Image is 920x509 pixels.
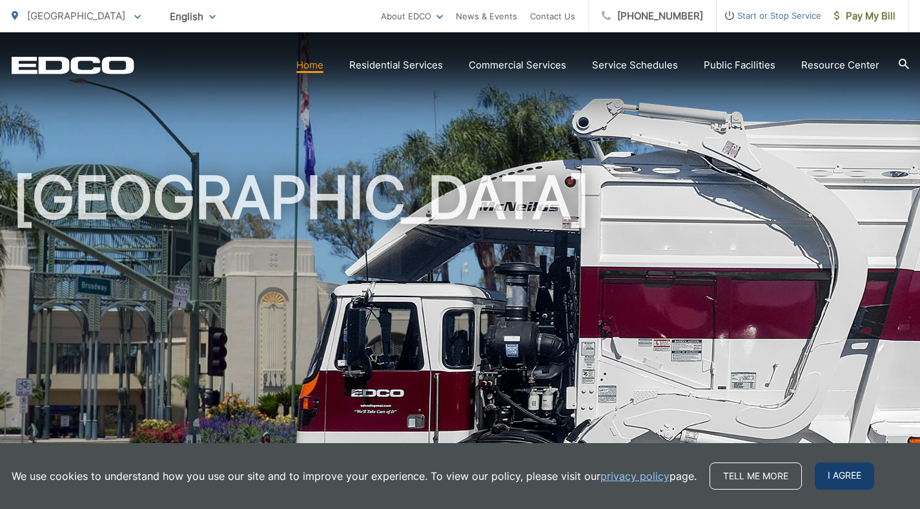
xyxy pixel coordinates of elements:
[710,462,802,490] a: Tell me more
[349,57,443,73] a: Residential Services
[296,57,323,73] a: Home
[27,10,125,22] span: [GEOGRAPHIC_DATA]
[801,57,879,73] a: Resource Center
[12,56,134,74] a: EDCD logo. Return to the homepage.
[704,57,775,73] a: Public Facilities
[592,57,678,73] a: Service Schedules
[12,468,697,484] p: We use cookies to understand how you use our site and to improve your experience. To view our pol...
[381,8,443,24] a: About EDCO
[834,8,895,24] span: Pay My Bill
[600,468,670,484] a: privacy policy
[456,8,517,24] a: News & Events
[815,462,874,490] span: I agree
[530,8,575,24] a: Contact Us
[160,5,225,28] span: English
[469,57,566,73] a: Commercial Services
